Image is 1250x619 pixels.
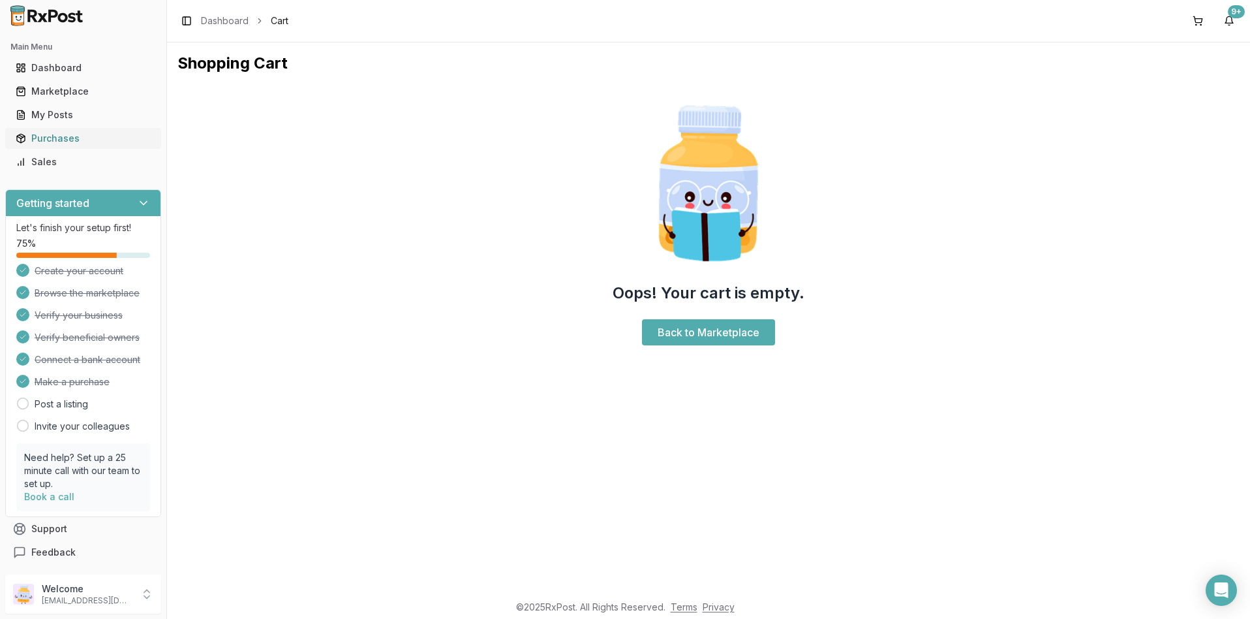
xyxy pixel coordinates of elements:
[16,132,151,145] div: Purchases
[625,100,792,267] img: Smart Pill Bottle
[35,398,88,411] a: Post a listing
[201,14,249,27] a: Dashboard
[16,237,36,250] span: 75 %
[642,319,775,345] a: Back to Marketplace
[35,287,140,300] span: Browse the marketplace
[5,128,161,149] button: Purchases
[35,331,140,344] span: Verify beneficial owners
[5,104,161,125] button: My Posts
[10,80,156,103] a: Marketplace
[31,546,76,559] span: Feedback
[16,155,151,168] div: Sales
[10,42,156,52] h2: Main Menu
[1228,5,1245,18] div: 9+
[42,595,132,606] p: [EMAIL_ADDRESS][DOMAIN_NAME]
[16,221,150,234] p: Let's finish your setup first!
[35,375,110,389] span: Make a purchase
[13,584,34,605] img: User avatar
[5,81,161,102] button: Marketplace
[16,61,151,74] div: Dashboard
[201,14,288,27] nav: breadcrumb
[5,517,161,541] button: Support
[42,582,132,595] p: Welcome
[10,103,156,127] a: My Posts
[177,53,1240,74] h1: Shopping Cart
[24,451,142,490] p: Need help? Set up a 25 minute call with our team to set up.
[271,14,288,27] span: Cart
[35,353,140,366] span: Connect a bank account
[16,108,151,121] div: My Posts
[35,420,130,433] a: Invite your colleagues
[703,601,735,612] a: Privacy
[1206,575,1237,606] div: Open Intercom Messenger
[5,151,161,172] button: Sales
[35,264,123,278] span: Create your account
[613,283,804,304] h2: Oops! Your cart is empty.
[1219,10,1240,31] button: 9+
[5,541,161,564] button: Feedback
[10,150,156,174] a: Sales
[10,56,156,80] a: Dashboard
[16,85,151,98] div: Marketplace
[16,195,89,211] h3: Getting started
[24,491,74,502] a: Book a call
[5,57,161,78] button: Dashboard
[10,127,156,150] a: Purchases
[35,309,123,322] span: Verify your business
[671,601,697,612] a: Terms
[5,5,89,26] img: RxPost Logo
